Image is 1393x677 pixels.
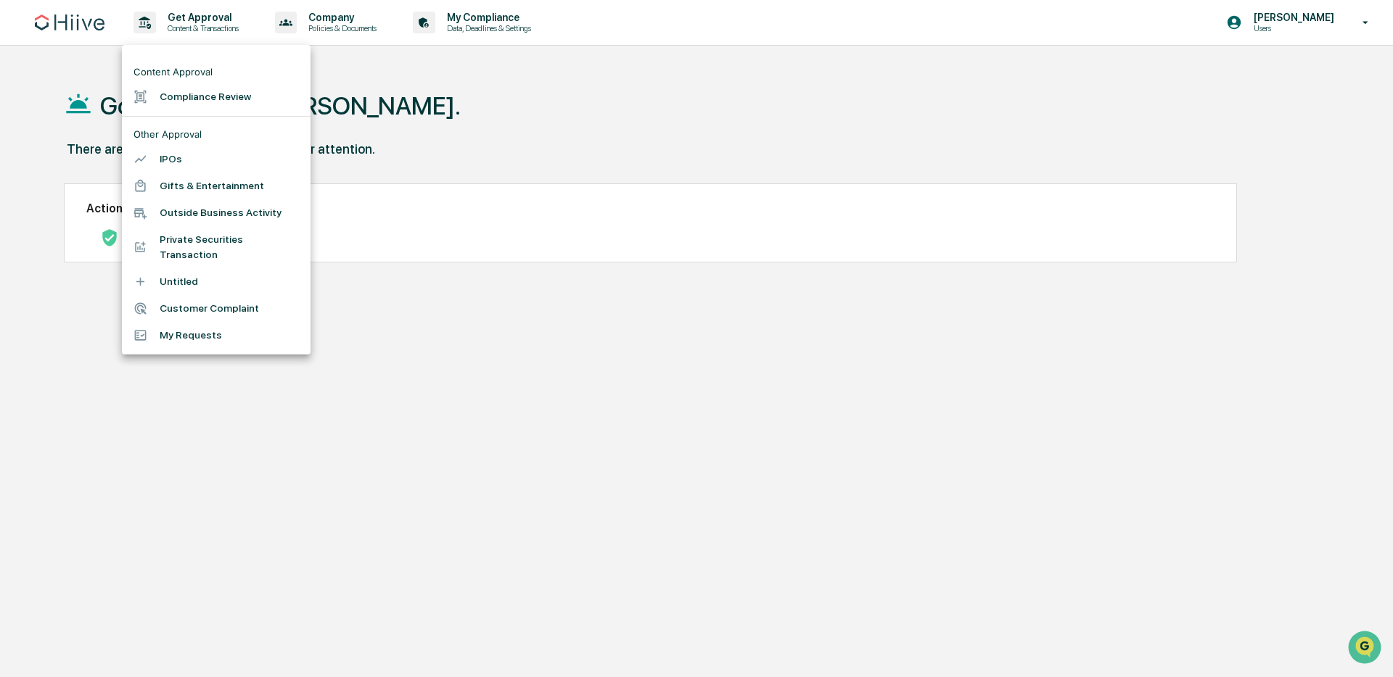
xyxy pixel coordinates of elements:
[100,91,461,120] h1: Good Morning, [PERSON_NAME].
[297,12,384,23] p: Company
[1242,12,1341,23] p: [PERSON_NAME]
[38,66,239,81] input: Clear
[247,115,264,133] button: Start new chat
[297,23,384,33] p: Policies & Documents
[122,268,311,295] li: Untitled
[156,12,246,23] p: Get Approval
[86,202,1215,215] h2: Action Items
[102,245,176,257] a: Powered byPylon
[49,111,238,125] div: Start new chat
[67,141,123,157] div: There are
[122,322,311,349] li: My Requests
[122,295,311,322] li: Customer Complaint
[435,23,538,33] p: Data, Deadlines & Settings
[15,184,26,196] div: 🖐️
[29,210,91,225] span: Data Lookup
[15,212,26,223] div: 🔎
[101,229,118,246] img: No Actions logo
[105,184,117,196] div: 🗄️
[49,125,184,137] div: We're available if you need us!
[120,183,180,197] span: Attestations
[1242,23,1341,33] p: Users
[122,146,311,173] li: IPOs
[122,199,311,226] li: Outside Business Activity
[9,204,97,230] a: 🔎Data Lookup
[122,122,311,146] li: Other Approval
[15,111,41,137] img: 1746055101610-c473b297-6a78-478c-a979-82029cc54cd1
[156,23,246,33] p: Content & Transactions
[435,12,538,23] p: My Compliance
[122,83,311,110] li: Compliance Review
[9,177,99,203] a: 🖐️Preclearance
[15,30,264,54] p: How can we help?
[122,226,311,268] li: Private Securities Transaction
[35,14,104,30] img: logo
[122,173,311,199] li: Gifts & Entertainment
[122,60,311,83] li: Content Approval
[144,246,176,257] span: Pylon
[1347,629,1386,668] iframe: Open customer support
[29,183,94,197] span: Preclearance
[99,177,186,203] a: 🗄️Attestations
